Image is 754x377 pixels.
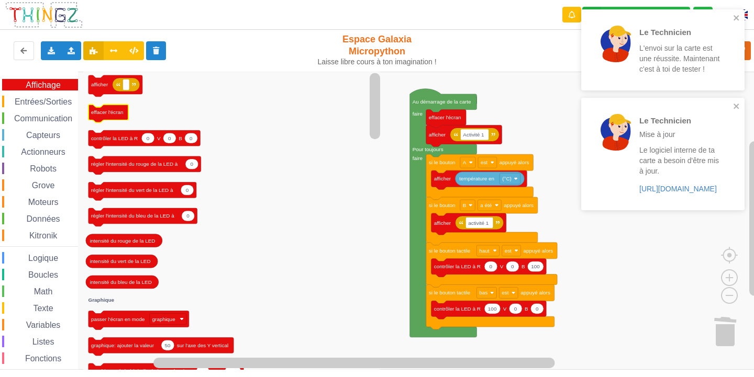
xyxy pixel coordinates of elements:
[429,248,471,254] text: si le bouton tactile
[25,131,62,140] span: Capteurs
[31,337,56,346] span: Listes
[90,258,150,264] text: intensité du vert de la LED
[31,304,54,313] span: Texte
[434,176,451,181] text: afficher
[179,135,182,141] text: B
[91,161,178,167] text: régler l'intensité du rouge de la LED à
[505,248,512,254] text: est
[500,159,529,165] text: appuyé alors
[468,220,489,226] text: activité 1
[520,290,550,295] text: appuyé alors
[190,135,193,141] text: 0
[480,202,492,208] text: a été
[19,147,67,156] span: Actionneurs
[481,159,487,165] text: est
[531,264,540,269] text: 100
[522,264,525,269] text: B
[91,135,138,141] text: contrôler la LED à R
[582,7,690,23] div: Ta base fonctionne bien !
[639,185,717,193] a: [URL][DOMAIN_NAME]
[91,109,124,115] text: effacer l'écran
[639,27,721,38] p: Le Technicien
[463,132,484,138] text: Activité 1
[459,176,494,181] text: température en
[733,14,740,24] button: close
[27,254,60,262] span: Logique
[413,99,471,105] text: Au démarrage de la carte
[91,187,173,193] text: régler l'intensité du vert de la LED à
[434,264,481,269] text: contrôler la LED à R
[24,81,62,89] span: Affichage
[463,202,467,208] text: B
[90,238,155,244] text: intensité du rouge de la LED
[639,129,721,140] p: Mise à jour
[32,287,54,296] span: Math
[639,43,721,74] p: L'envoi sur la carte est une réussite. Maintenant c'est à toi de tester !
[91,316,145,322] text: passer l'écran en mode
[13,114,74,123] span: Communication
[429,202,456,208] text: si le bouton
[500,264,504,269] text: V
[524,248,553,254] text: appuyé alors
[186,187,189,193] text: 0
[502,290,508,295] text: est
[502,176,512,181] text: (°C)
[733,102,740,112] button: close
[429,290,471,295] text: si le bouton tactile
[639,145,721,176] p: Le logiciel interne de ta carte a besoin d'être mis à jour.
[525,306,528,312] text: B
[479,290,487,295] text: bas
[429,159,456,165] text: si le bouton
[91,213,174,219] text: régler l'intensité du bleu de la LED à
[429,132,446,138] text: afficher
[90,279,151,285] text: intensité du bleu de la LED
[30,181,57,190] span: Grove
[27,270,60,279] span: Boucles
[28,231,59,240] span: Kitronik
[313,33,441,66] div: Espace Galaxia Micropython
[24,354,63,363] span: Fonctions
[157,135,161,141] text: V
[503,306,507,312] text: V
[639,115,721,126] p: Le Technicien
[511,264,514,269] text: 0
[488,306,497,312] text: 100
[13,97,73,106] span: Entrées/Sorties
[536,306,539,312] text: 0
[25,214,62,223] span: Données
[463,159,467,165] text: A
[91,342,154,348] text: graphique: ajouter la valeur
[168,135,171,141] text: 0
[186,213,190,219] text: 0
[490,264,493,269] text: 0
[88,297,115,303] text: Graphique
[165,342,171,348] text: 50
[91,82,108,87] text: afficher
[313,58,441,66] div: Laisse libre cours à ton imagination !
[413,146,443,152] text: Pour toujours
[190,161,193,167] text: 0
[5,1,83,29] img: thingz_logo.png
[147,135,150,141] text: 0
[504,202,534,208] text: appuyé alors
[479,248,490,254] text: haut
[413,111,423,117] text: faire
[177,342,228,348] text: sur l'axe des Y vertical
[25,321,62,329] span: Variables
[514,306,517,312] text: 0
[434,220,451,226] text: afficher
[434,306,481,312] text: contrôler la LED à R
[27,198,60,207] span: Moteurs
[413,155,423,161] text: faire
[28,164,58,173] span: Robots
[152,316,176,322] text: graphique
[429,115,461,120] text: effacer l'écran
